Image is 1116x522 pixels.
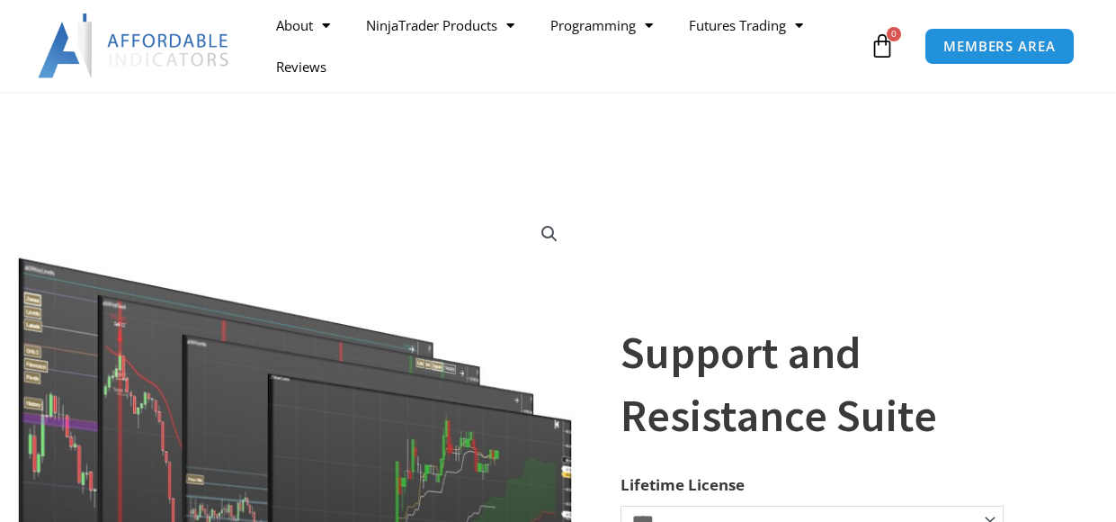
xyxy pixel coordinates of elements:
[533,218,566,250] a: View full-screen image gallery
[532,4,671,46] a: Programming
[348,4,532,46] a: NinjaTrader Products
[258,46,344,87] a: Reviews
[620,321,1071,447] h1: Support and Resistance Suite
[924,28,1075,65] a: MEMBERS AREA
[671,4,821,46] a: Futures Trading
[843,20,922,72] a: 0
[38,13,231,78] img: LogoAI | Affordable Indicators – NinjaTrader
[258,4,865,87] nav: Menu
[258,4,348,46] a: About
[620,474,745,495] label: Lifetime License
[887,27,901,41] span: 0
[943,40,1056,53] span: MEMBERS AREA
